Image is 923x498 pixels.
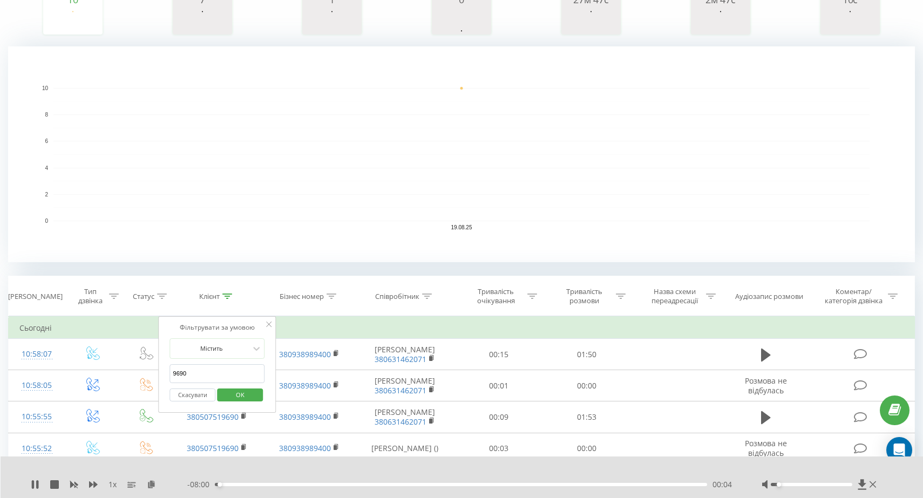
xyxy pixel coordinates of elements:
span: 00:04 [712,479,732,490]
div: Співробітник [375,292,419,301]
td: 01:50 [543,339,632,370]
button: OK [217,388,263,402]
a: 380938989400 [279,349,331,359]
a: 380631462071 [375,354,426,364]
a: 380507519690 [187,443,239,453]
svg: A chart. [694,5,748,37]
text: 8 [45,112,48,118]
a: 380938989400 [279,412,331,422]
text: 19.08.25 [451,224,472,230]
td: 00:15 [454,339,543,370]
td: [PERSON_NAME] [355,339,454,370]
text: 2 [45,192,48,197]
a: 380631462071 [375,417,426,427]
div: Бізнес номер [280,292,324,301]
div: Статус [133,292,154,301]
div: Тип дзвінка [74,287,106,305]
td: [PERSON_NAME] [355,401,454,433]
div: Клієнт [199,292,220,301]
svg: A chart. [305,5,359,37]
td: 00:00 [543,370,632,401]
div: 10:58:05 [19,375,54,396]
td: 00:00 [543,433,632,464]
text: 6 [45,139,48,145]
span: - 08:00 [187,479,215,490]
td: Сьогодні [9,317,915,339]
text: 0 [45,218,48,224]
div: Фільтрувати за умовою [170,322,265,333]
svg: A chart. [823,5,877,37]
div: 10:58:07 [19,344,54,365]
span: OK [225,386,255,403]
td: [PERSON_NAME] [355,370,454,401]
td: [PERSON_NAME] () [355,433,454,464]
div: 10:55:52 [19,438,54,459]
a: 380938989400 [279,380,331,391]
div: Open Intercom Messenger [886,437,912,463]
div: Accessibility label [777,482,781,487]
button: Скасувати [170,388,216,402]
div: Тривалість розмови [555,287,613,305]
span: 1 x [108,479,117,490]
td: 00:03 [454,433,543,464]
td: 01:53 [543,401,632,433]
text: 10 [42,85,49,91]
svg: A chart. [564,5,618,37]
div: Аудіозапис розмови [735,292,803,301]
text: 4 [45,165,48,171]
a: 380507519690 [187,412,239,422]
span: Розмова не відбулась [745,376,787,395]
a: 380631462071 [375,385,426,395]
svg: A chart. [46,5,100,37]
div: Тривалість очікування [467,287,525,305]
svg: A chart. [8,46,915,262]
div: 10:55:55 [19,406,54,427]
div: [PERSON_NAME] [8,292,63,301]
div: Назва схеми переадресації [646,287,703,305]
a: 380938989400 [279,443,331,453]
svg: A chart. [435,5,488,37]
td: 00:01 [454,370,543,401]
input: Введіть значення [170,364,265,383]
div: Коментар/категорія дзвінка [822,287,885,305]
td: 00:09 [454,401,543,433]
span: Розмова не відбулась [745,438,787,458]
div: Accessibility label [218,482,222,487]
svg: A chart. [175,5,229,37]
